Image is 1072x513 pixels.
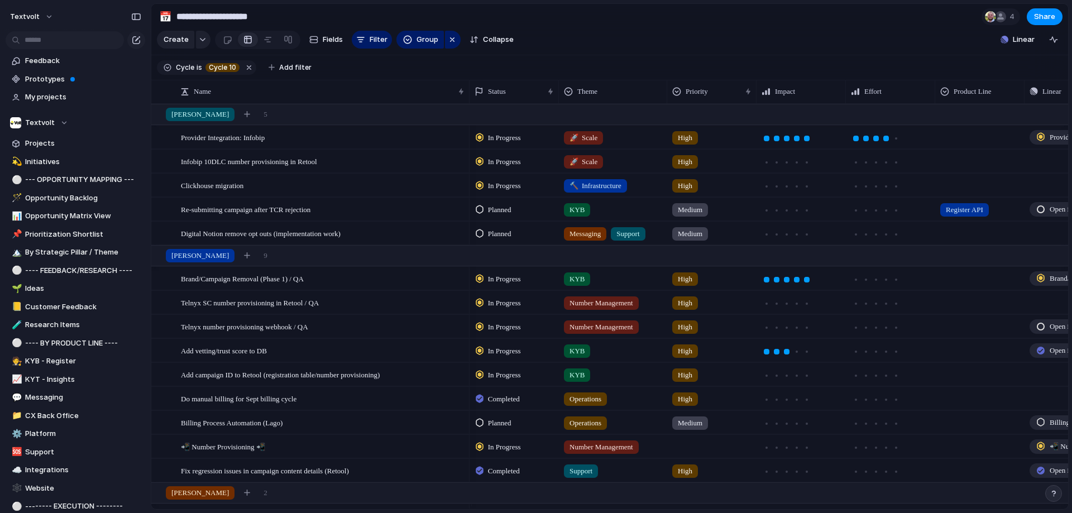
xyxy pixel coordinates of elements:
span: In Progress [488,298,521,309]
span: is [197,63,202,73]
span: --- OPPORTUNITY MAPPING --- [25,174,141,185]
span: Completed [488,466,520,477]
span: Planned [488,204,511,215]
div: ⚪ [12,174,20,186]
span: [PERSON_NAME] [171,109,229,120]
span: KYB [569,346,585,357]
a: 🧑‍⚖️KYB - Register [6,353,145,370]
span: Initiatives [25,156,141,167]
button: 💬 [10,392,21,403]
span: Add filter [279,63,312,73]
a: ⚪--- OPPORTUNITY MAPPING --- [6,171,145,188]
span: Scale [569,156,597,167]
button: 💫 [10,156,21,167]
span: Product Line [954,86,992,97]
button: 📅 [156,8,174,26]
button: Group [396,31,444,49]
button: Linear [996,31,1039,48]
span: High [678,132,692,143]
span: Textvolt [25,117,55,128]
span: Prototypes [25,74,141,85]
span: 🚀 [569,157,578,166]
span: KYB [569,274,585,285]
button: 📌 [10,229,21,240]
button: 🪄 [10,193,21,204]
span: Ideas [25,283,141,294]
span: Re-submitting campaign after TCR rejection [181,203,310,215]
div: ⚙️ [12,428,20,440]
a: 📈KYT - Insights [6,371,145,388]
span: KYT - Insights [25,374,141,385]
span: Opportunity Matrix View [25,210,141,222]
a: Projects [6,135,145,152]
span: 🚀 [569,133,578,142]
span: Fix regression issues in campaign content details (Retool) [181,464,349,477]
button: 📒 [10,301,21,313]
button: Create [157,31,194,49]
span: My projects [25,92,141,103]
span: Linear [1042,86,1061,97]
span: Telnyx number provisioning webhook / QA [181,320,308,333]
a: ⚙️Platform [6,425,145,442]
a: 💫Initiatives [6,154,145,170]
span: KYB [569,204,585,215]
span: Research Items [25,319,141,330]
div: 📌 [12,228,20,241]
a: 🏔️By Strategic Pillar / Theme [6,244,145,261]
span: Support [616,228,639,239]
span: 4 [1009,11,1018,22]
span: In Progress [488,156,521,167]
a: ⚪---- BY PRODUCT LINE ---- [6,335,145,352]
a: Prototypes [6,71,145,88]
span: Medium [678,418,702,429]
span: In Progress [488,370,521,381]
a: 📌Prioritization Shortlist [6,226,145,243]
div: 🪄 [12,191,20,204]
button: 📊 [10,210,21,222]
a: 🧪Research Items [6,317,145,333]
span: 9 [264,250,267,261]
div: ⚪ [12,264,20,277]
button: 🏔️ [10,247,21,258]
a: My projects [6,89,145,106]
span: Medium [678,228,702,239]
a: 📊Opportunity Matrix View [6,208,145,224]
span: [PERSON_NAME] [171,250,229,261]
span: Planned [488,418,511,429]
span: In Progress [488,132,521,143]
span: ---- BY PRODUCT LINE ---- [25,338,141,349]
span: [PERSON_NAME] [171,487,229,498]
button: Collapse [465,31,518,49]
button: ⚪ [10,174,21,185]
button: Cycle 10 [203,61,242,74]
span: Number Management [569,322,633,333]
div: 🌱 [12,282,20,295]
div: 📁 [12,409,20,422]
span: Priority [686,86,708,97]
span: Prioritization Shortlist [25,229,141,240]
span: High [678,370,692,381]
span: Number Management [569,298,633,309]
span: Create [164,34,189,45]
span: In Progress [488,274,521,285]
span: High [678,298,692,309]
span: Operations [569,394,601,405]
button: Textvolt [6,114,145,131]
span: Effort [864,86,882,97]
span: Fields [323,34,343,45]
span: Messaging [25,392,141,403]
span: Name [194,86,211,97]
span: Share [1034,11,1055,22]
a: Feedback [6,52,145,69]
span: Add vetting/trust score to DB [181,344,267,357]
div: 📒Customer Feedback [6,299,145,315]
span: Infrastructure [569,180,621,191]
span: 📲 Number Provisioning 📲 [181,440,265,453]
div: ⚪ [12,337,20,349]
a: 🌱Ideas [6,280,145,297]
span: In Progress [488,180,521,191]
span: Clickhouse migration [181,179,243,191]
